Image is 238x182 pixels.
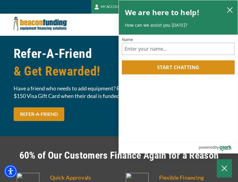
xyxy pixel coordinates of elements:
span: & Get Rewarded! [14,62,225,80]
p: How can we assist you [DATE]? [125,22,232,28]
button: Start chatting [122,60,235,74]
span: Have a friend who needs to add equipment? Refer them to us and you can each take home a $150 Visa... [14,85,225,100]
input: Name [122,43,235,55]
h2: We are here to help! [125,6,200,19]
a: REFER-A-FRIEND [14,107,64,121]
span: by [215,143,219,151]
h2: 60% of Our Customers Finance Again for a Reason [14,148,225,162]
a: Powered by Olark [199,143,238,153]
h5: Quick Approvals [50,173,116,182]
button: Close Chatbox [217,159,232,177]
img: Beacon Funding Corporation logo [14,14,68,33]
h1: Refer-A-Friend [14,45,225,80]
h5: Flexible Financing [159,173,225,182]
div: Accessibility Menu [4,165,17,178]
span: powered [199,143,214,151]
label: Name [122,38,235,42]
button: close chatbox [225,5,235,14]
